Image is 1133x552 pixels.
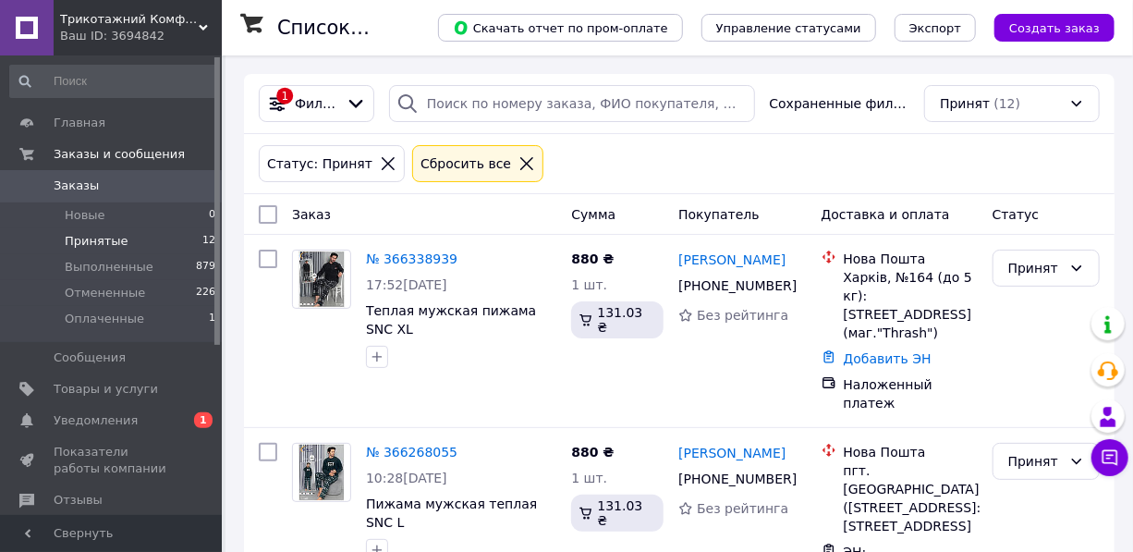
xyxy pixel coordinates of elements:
button: Скачать отчет по пром-оплате [438,14,683,42]
span: Принятые [65,233,128,250]
span: Заказы и сообщения [54,146,185,163]
span: 880 ₴ [571,445,614,460]
span: Оплаченные [65,311,144,327]
h1: Список заказов [277,17,436,39]
span: 17:52[DATE] [366,277,447,292]
span: Фильтры [295,94,338,113]
div: 131.03 ₴ [571,495,664,532]
span: Товары и услуги [54,381,158,398]
span: Показатели работы компании [54,444,171,477]
a: № 366338939 [366,251,457,266]
a: № 366268055 [366,445,457,460]
span: Выполненные [65,259,153,276]
div: Ваш ID: 3694842 [60,28,222,44]
div: Принят [1008,258,1062,278]
span: 12 [202,233,215,250]
button: Чат с покупателем [1091,439,1128,476]
span: 10:28[DATE] [366,471,447,485]
img: Фото товару [298,444,346,501]
span: 1 [194,412,213,428]
div: Нова Пошта [844,443,978,461]
div: Сбросить все [417,153,515,174]
span: Статус [993,207,1040,222]
span: Главная [54,115,105,131]
span: 1 шт. [571,277,607,292]
span: Принят [940,94,990,113]
button: Создать заказ [994,14,1115,42]
a: Фото товару [292,443,351,502]
span: Без рейтинга [697,501,788,516]
button: Управление статусами [701,14,876,42]
div: [PHONE_NUMBER] [675,466,792,492]
span: Без рейтинга [697,308,788,323]
span: Экспорт [909,21,961,35]
a: Добавить ЭН [844,351,932,366]
span: 1 шт. [571,471,607,485]
span: Новые [65,207,105,224]
span: Заказ [292,207,331,222]
span: 226 [196,285,215,301]
span: Отзывы [54,492,103,509]
a: Теплая мужская пижама SNC XL [366,303,536,337]
span: Управление статусами [716,21,861,35]
div: Наложенный платеж [844,375,978,412]
span: 1 [209,311,215,327]
div: 131.03 ₴ [571,301,664,338]
span: (12) [993,96,1020,111]
div: пгт. [GEOGRAPHIC_DATA] ([STREET_ADDRESS]: [STREET_ADDRESS] [844,461,978,535]
span: 0 [209,207,215,224]
div: Харків, №164 (до 5 кг): [STREET_ADDRESS] (маг."Thrash") [844,268,978,342]
span: Заказы [54,178,99,194]
span: Создать заказ [1009,21,1100,35]
a: [PERSON_NAME] [678,444,786,462]
div: Нова Пошта [844,250,978,268]
span: Доставка и оплата [822,207,950,222]
div: [PHONE_NUMBER] [675,273,792,299]
span: Сообщения [54,350,126,366]
div: Принят [1008,451,1062,472]
span: Скачать отчет по пром-оплате [453,19,668,36]
span: 880 ₴ [571,251,614,266]
span: Сумма [571,207,615,222]
a: Фото товару [292,250,351,309]
input: Поиск [9,65,217,98]
span: Сохраненные фильтры: [770,94,910,113]
img: Фото товару [298,251,345,308]
span: Покупатель [678,207,760,222]
a: Пижама мужская теплая SNC L [366,497,537,530]
span: 879 [196,259,215,276]
a: Создать заказ [976,19,1115,34]
button: Экспорт [895,14,976,42]
span: Уведомления [54,412,138,429]
span: Отмененные [65,285,145,301]
div: Статус: Принят [263,153,376,174]
input: Поиск по номеру заказа, ФИО покупателя, номеру телефона, Email, номеру накладной [389,85,755,122]
a: [PERSON_NAME] [678,251,786,269]
span: Трикотажний Комфорт [60,11,199,28]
